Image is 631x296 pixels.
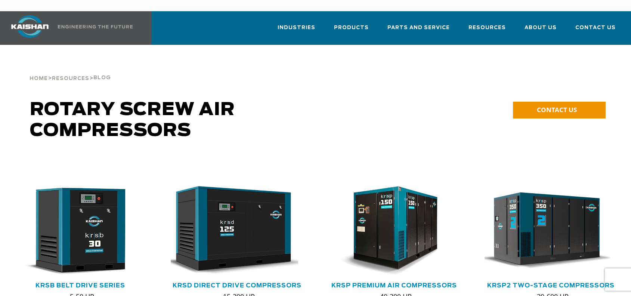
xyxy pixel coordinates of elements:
div: krsp150 [328,186,461,276]
img: krsd125 [165,186,298,276]
a: Home [30,75,48,81]
a: Parts and Service [387,18,450,43]
span: Home [30,76,48,81]
span: Rotary Screw Air Compressors [30,101,235,140]
span: Industries [278,24,315,32]
img: krsp150 [322,186,455,276]
div: krsb30 [14,186,147,276]
a: Products [334,18,369,43]
span: Products [334,24,369,32]
span: Blog [93,75,111,80]
span: About Us [525,24,557,32]
div: krsd125 [171,186,304,276]
span: Resources [468,24,506,32]
span: Contact Us [575,24,616,32]
a: KRSB Belt Drive Series [35,283,125,289]
span: Resources [52,76,89,81]
a: CONTACT US [513,102,606,118]
a: Contact Us [575,18,616,43]
a: KRSD Direct Drive Compressors [173,283,301,289]
img: kaishan logo [2,15,58,38]
img: krsb30 [8,186,141,276]
div: > > [30,56,111,84]
div: krsp350 [485,186,618,276]
span: CONTACT US [537,105,577,114]
a: Resources [52,75,89,81]
a: KRSP2 Two-Stage Compressors [487,283,615,289]
a: Industries [278,18,315,43]
a: KRSP Premium Air Compressors [331,283,457,289]
a: About Us [525,18,557,43]
a: Resources [468,18,506,43]
img: Engineering the future [58,25,133,28]
a: Kaishan USA [2,11,134,45]
img: krsp350 [479,186,612,276]
span: Parts and Service [387,24,450,32]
